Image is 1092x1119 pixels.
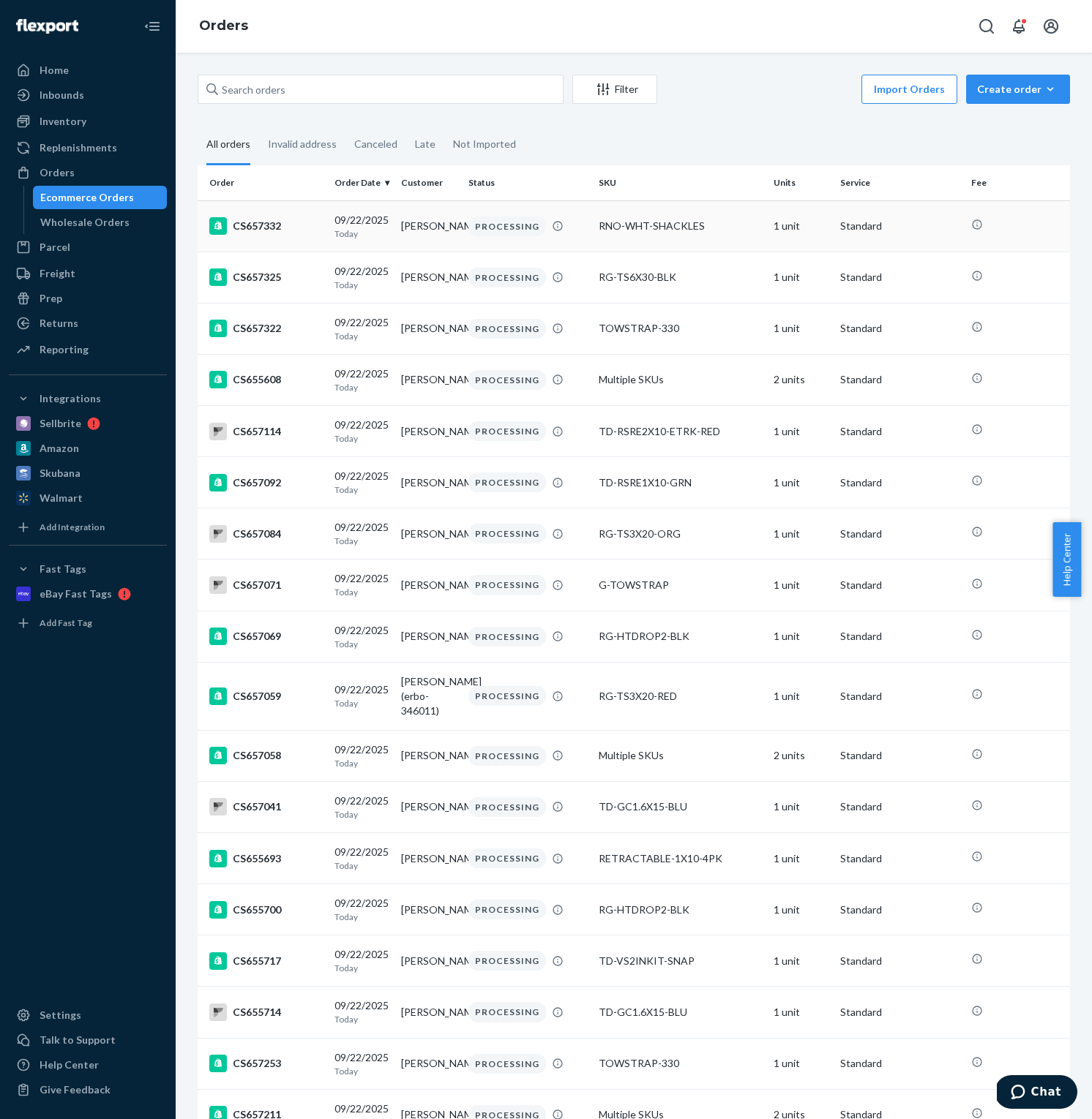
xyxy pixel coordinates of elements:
[198,165,329,200] th: Order
[334,998,389,1025] div: 09/22/2025
[334,742,389,769] div: 09/22/2025
[768,508,834,559] td: 1 unit
[334,1013,389,1025] p: Today
[9,59,167,82] a: Home
[334,962,389,974] p: Today
[840,1005,960,1020] p: Standard
[1036,12,1066,41] button: Open account menu
[463,165,594,200] th: Status
[977,82,1059,97] div: Create order
[40,1033,116,1047] div: Talk to Support
[965,165,1070,200] th: Fee
[768,303,834,354] td: 1 unit
[9,1003,167,1027] a: Settings
[209,798,323,815] div: CS657041
[40,562,86,576] div: Fast Tags
[599,219,761,233] div: RNO-WHT-SHACKLES
[468,319,546,339] div: PROCESSING
[395,730,462,781] td: [PERSON_NAME]
[768,406,834,457] td: 1 unit
[209,268,323,286] div: CS657325
[395,354,462,405] td: [PERSON_NAME]
[593,730,767,781] td: Multiple SKUs
[395,200,462,252] td: [PERSON_NAME]
[40,1058,99,1072] div: Help Center
[209,850,323,867] div: CS655693
[599,527,761,541] div: RG-TS3X20-ORG
[599,629,761,644] div: RG-HTDROP2-BLK
[334,682,389,709] div: 09/22/2025
[334,366,389,393] div: 09/22/2025
[40,521,105,533] div: Add Integration
[599,321,761,336] div: TOWSTRAP-330
[415,125,435,163] div: Late
[16,19,78,34] img: Flexport logo
[40,215,130,230] div: Wholesale Orders
[468,848,546,868] div: PROCESSING
[9,161,167,184] a: Orders
[395,987,462,1038] td: [PERSON_NAME]
[768,1038,834,1089] td: 1 unit
[768,884,834,935] td: 1 unit
[453,125,516,163] div: Not Imported
[468,951,546,971] div: PROCESSING
[468,524,546,543] div: PROCESSING
[206,125,250,165] div: All orders
[395,559,462,611] td: [PERSON_NAME]
[334,794,389,821] div: 09/22/2025
[9,338,167,361] a: Reporting
[768,781,834,832] td: 1 unit
[840,1056,960,1071] p: Standard
[209,628,323,645] div: CS657069
[401,176,456,189] div: Customer
[334,381,389,393] p: Today
[40,587,112,601] div: eBay Fast Tags
[334,469,389,496] div: 09/22/2025
[334,808,389,821] p: Today
[599,424,761,439] div: TD-RSRE2X10-ETRK-RED
[840,799,960,814] p: Standard
[599,270,761,285] div: RG-TS6X30-BLK
[840,321,960,336] p: Standard
[599,954,761,968] div: TD-VS2INKIT-SNAP
[768,611,834,662] td: 1 unit
[768,730,834,781] td: 2 units
[40,63,69,78] div: Home
[199,18,248,34] a: Orders
[334,483,389,496] p: Today
[840,527,960,541] p: Standard
[40,1008,81,1022] div: Settings
[468,472,546,492] div: PROCESSING
[840,954,960,968] p: Standard
[40,617,92,629] div: Add Fast Tag
[468,686,546,706] div: PROCESSING
[599,689,761,704] div: RG-TS3X20-RED
[334,520,389,547] div: 09/22/2025
[840,372,960,387] p: Standard
[9,1078,167,1101] button: Give Feedback
[334,845,389,872] div: 09/22/2025
[334,859,389,872] p: Today
[840,270,960,285] p: Standard
[9,461,167,485] a: Skubana
[9,236,167,259] a: Parcel
[395,611,462,662] td: [PERSON_NAME]
[334,911,389,923] p: Today
[768,200,834,252] td: 1 unit
[329,165,395,200] th: Order Date
[468,1054,546,1074] div: PROCESSING
[9,287,167,310] a: Prep
[395,833,462,884] td: [PERSON_NAME]
[209,217,323,235] div: CS657332
[209,1003,323,1021] div: CS655714
[334,757,389,769] p: Today
[334,535,389,547] p: Today
[138,12,167,41] button: Close Navigation
[209,1055,323,1072] div: CS657253
[9,387,167,410] button: Integrations
[40,88,84,102] div: Inbounds
[768,987,834,1038] td: 1 unit
[40,491,83,505] div: Walmart
[573,82,657,97] div: Filter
